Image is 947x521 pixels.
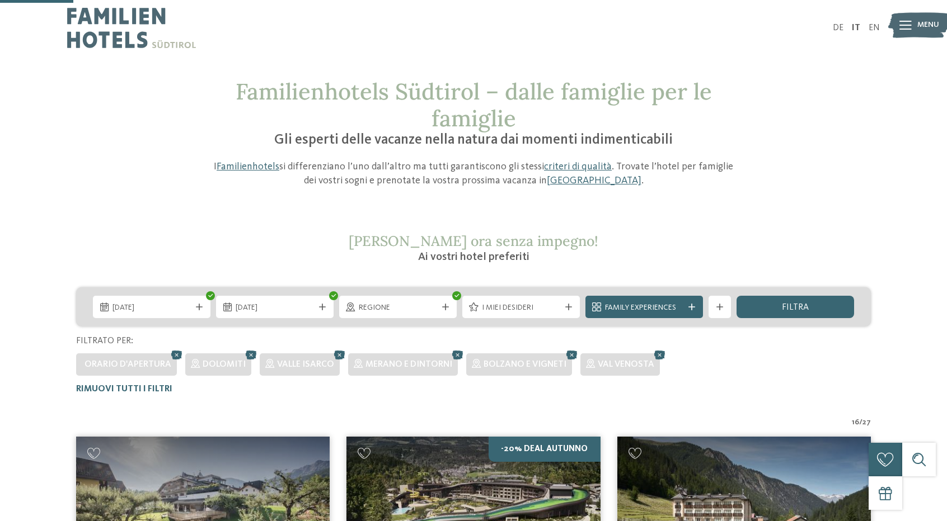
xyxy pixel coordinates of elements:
span: Merano e dintorni [365,360,452,369]
span: [DATE] [236,302,314,314]
p: I si differenziano l’uno dall’altro ma tutti garantiscono gli stessi . Trovate l’hotel per famigl... [208,160,739,188]
span: Rimuovi tutti i filtri [76,385,172,394]
span: Gli esperti delle vacanze nella natura dai momenti indimenticabili [274,133,673,147]
span: Family Experiences [605,302,683,314]
span: Bolzano e vigneti [484,360,566,369]
span: Dolomiti [203,360,246,369]
span: [PERSON_NAME] ora senza impegno! [349,232,598,250]
a: DE [833,23,843,32]
span: 16 [852,417,859,428]
a: EN [869,23,880,32]
span: I miei desideri [482,302,560,314]
span: Regione [359,302,437,314]
span: Valle Isarco [277,360,334,369]
a: Familienhotels [217,162,279,172]
span: [DATE] [112,302,191,314]
span: Ai vostri hotel preferiti [418,252,529,263]
span: Orario d'apertura [85,360,171,369]
a: criteri di qualità [544,162,612,172]
span: Filtrato per: [76,337,133,345]
span: Menu [917,20,939,31]
a: [GEOGRAPHIC_DATA] [547,176,641,186]
a: IT [852,23,860,32]
span: 27 [862,417,871,428]
span: / [859,417,862,428]
span: Familienhotels Südtirol – dalle famiglie per le famiglie [236,77,712,132]
span: filtra [782,303,809,312]
span: Val Venosta [598,360,654,369]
